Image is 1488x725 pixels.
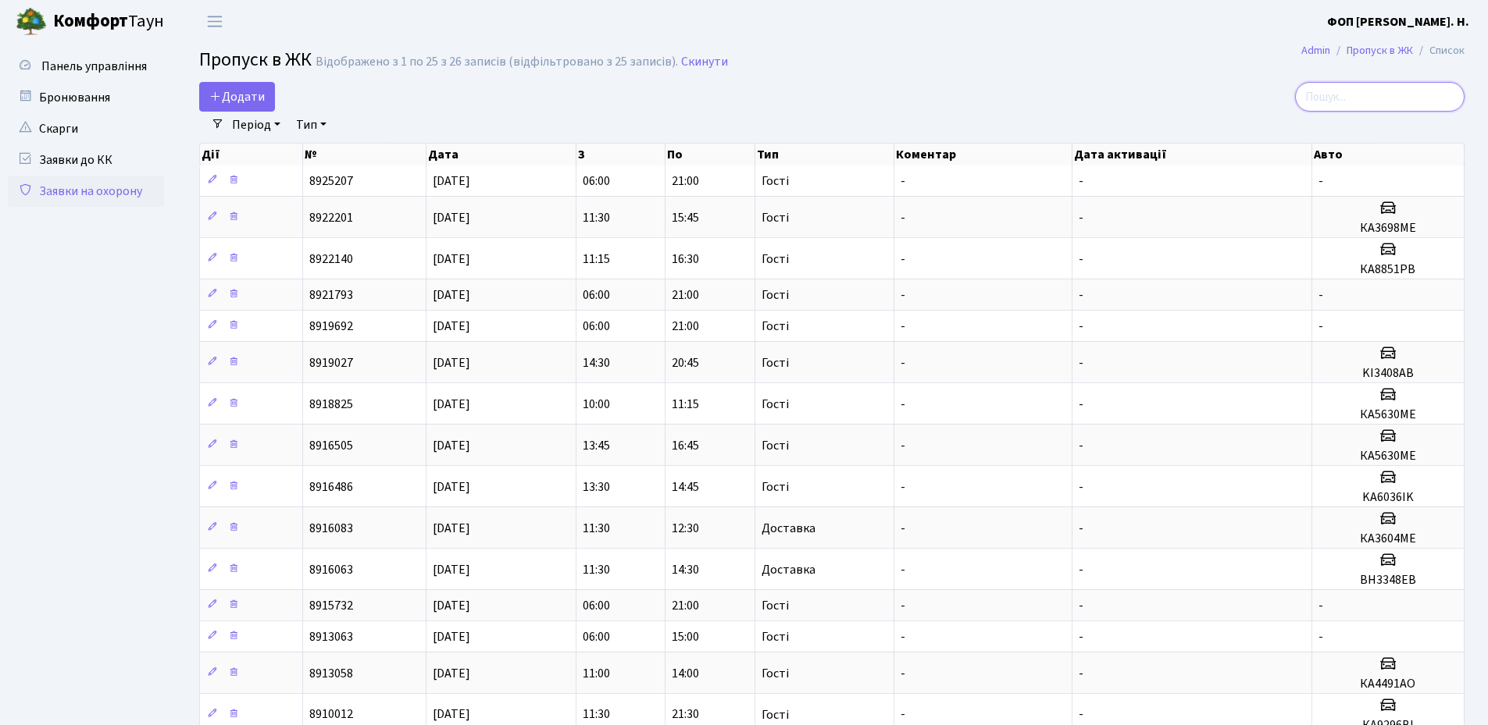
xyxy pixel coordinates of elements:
[8,113,164,144] a: Скарги
[583,478,610,496] span: 13:30
[309,354,353,371] span: 8919027
[8,176,164,207] a: Заявки на охорону
[901,561,905,578] span: -
[433,665,470,682] span: [DATE]
[665,144,755,165] th: По
[1319,573,1458,588] h5: ВН3348ЕВ
[1079,286,1083,304] span: -
[433,437,470,454] span: [DATE]
[1319,286,1323,304] span: -
[303,144,426,165] th: №
[672,209,699,226] span: 15:45
[672,706,699,723] span: 21:30
[672,665,699,682] span: 14:00
[1301,42,1330,59] a: Admin
[576,144,665,165] th: З
[762,211,789,224] span: Гості
[1079,597,1083,614] span: -
[309,251,353,268] span: 8922140
[309,561,353,578] span: 8916063
[901,478,905,496] span: -
[672,396,699,413] span: 11:15
[672,520,699,537] span: 12:30
[309,706,353,723] span: 8910012
[1319,262,1458,277] h5: КА8851РВ
[583,597,610,614] span: 06:00
[901,251,905,268] span: -
[583,628,610,645] span: 06:00
[762,631,789,643] span: Гості
[901,396,905,413] span: -
[1319,366,1458,381] h5: KI3408AB
[672,172,699,190] span: 21:00
[1319,677,1458,691] h5: КА4491АО
[53,9,128,34] b: Комфорт
[672,318,699,335] span: 21:00
[583,665,610,682] span: 11:00
[583,251,610,268] span: 11:15
[762,599,789,612] span: Гості
[309,597,353,614] span: 8915732
[672,286,699,304] span: 21:00
[433,286,470,304] span: [DATE]
[1319,628,1323,645] span: -
[762,398,789,410] span: Гості
[433,396,470,413] span: [DATE]
[901,706,905,723] span: -
[672,561,699,578] span: 14:30
[762,320,789,332] span: Гості
[1079,354,1083,371] span: -
[1079,665,1083,682] span: -
[901,209,905,226] span: -
[762,253,789,265] span: Гості
[309,478,353,496] span: 8916486
[762,175,789,187] span: Гості
[672,251,699,268] span: 16:30
[433,520,470,537] span: [DATE]
[1319,597,1323,614] span: -
[309,628,353,645] span: 8913063
[309,520,353,537] span: 8916083
[672,354,699,371] span: 20:45
[894,144,1072,165] th: Коментар
[16,6,47,37] img: logo.png
[672,478,699,496] span: 14:45
[583,354,610,371] span: 14:30
[199,82,275,112] a: Додати
[1079,251,1083,268] span: -
[762,709,789,721] span: Гості
[762,667,789,680] span: Гості
[309,396,353,413] span: 8918825
[1079,437,1083,454] span: -
[1295,82,1465,112] input: Пошук...
[762,289,789,301] span: Гості
[1319,407,1458,422] h5: КА5630МЕ
[1079,706,1083,723] span: -
[309,172,353,190] span: 8925207
[1079,396,1083,413] span: -
[226,112,287,138] a: Період
[433,478,470,496] span: [DATE]
[762,522,815,535] span: Доставка
[901,354,905,371] span: -
[901,318,905,335] span: -
[672,628,699,645] span: 15:00
[901,172,905,190] span: -
[433,318,470,335] span: [DATE]
[1319,531,1458,546] h5: КА3604МЕ
[762,563,815,576] span: Доставка
[8,51,164,82] a: Панель управління
[901,286,905,304] span: -
[433,251,470,268] span: [DATE]
[8,144,164,176] a: Заявки до КК
[681,55,728,69] a: Скинути
[1319,221,1458,236] h5: КА3698МЕ
[1347,42,1413,59] a: Пропуск в ЖК
[433,209,470,226] span: [DATE]
[290,112,333,138] a: Тип
[433,172,470,190] span: [DATE]
[762,481,789,493] span: Гості
[1079,172,1083,190] span: -
[583,396,610,413] span: 10:00
[1319,172,1323,190] span: -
